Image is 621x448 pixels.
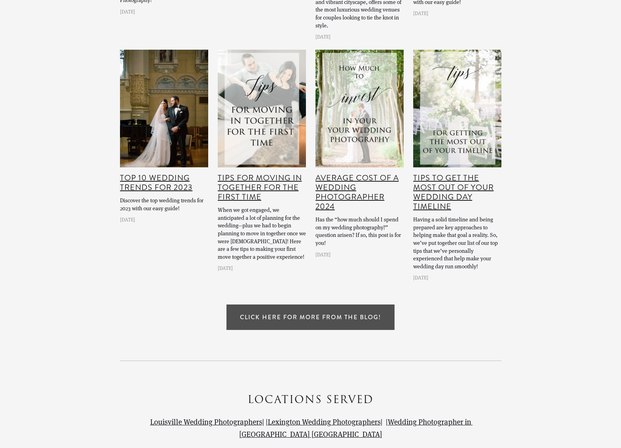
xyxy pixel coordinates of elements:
[239,417,473,438] a: Wedding Photographer in [GEOGRAPHIC_DATA] [GEOGRAPHIC_DATA]
[120,416,501,440] p: | | | |
[315,251,331,258] time: [DATE]
[315,50,404,167] a: How-much-to-invest-in-wedding-photography.jpg
[268,417,381,427] a: Lexington Wedding Photographers
[120,8,135,15] time: [DATE]
[218,206,306,260] p: When we got engaged, we anticipated a lot of planning for the wedding—plus we had to begin planni...
[120,43,208,175] img: Top 10 Wedding Trends for 2023
[413,215,501,270] p: Having a solid timeline and being prepared are key approaches to helping make that goal a reality...
[218,264,233,272] time: [DATE]
[315,215,404,246] p: Has the “how much should I spend on my wedding photography?” question arisen? If so, this post is...
[413,43,501,175] img: tips.jpg
[120,196,208,212] p: Discover the top wedding trends for 2023 with our easy guide!
[413,172,494,212] a: Tips to Get the Most Out of Your Wedding Day Timeline
[218,43,306,175] img: Tips-for-moving-in-overlay-overlay-wamer-1.jpg
[315,33,331,40] time: [DATE]
[413,50,501,167] a: tips.jpg
[226,304,395,330] a: Click Here for More From The Blog!
[120,392,501,409] h3: Locations Served
[120,50,208,167] a: Top 10 Wedding Trends for 2023
[120,216,135,223] time: [DATE]
[218,50,306,167] a: Tips-for-moving-in-overlay-overlay-wamer-1.jpg
[120,172,193,193] a: Top 10 Wedding Trends for 2023
[413,10,428,17] time: [DATE]
[413,274,428,281] time: [DATE]
[315,172,399,212] a: Average Cost of a Wedding Photographer 2024
[315,43,404,175] img: How-much-to-invest-in-wedding-photography.jpg
[150,417,262,427] a: Louisville Wedding Photographers
[218,172,302,203] a: Tips for Moving In Together for the First Time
